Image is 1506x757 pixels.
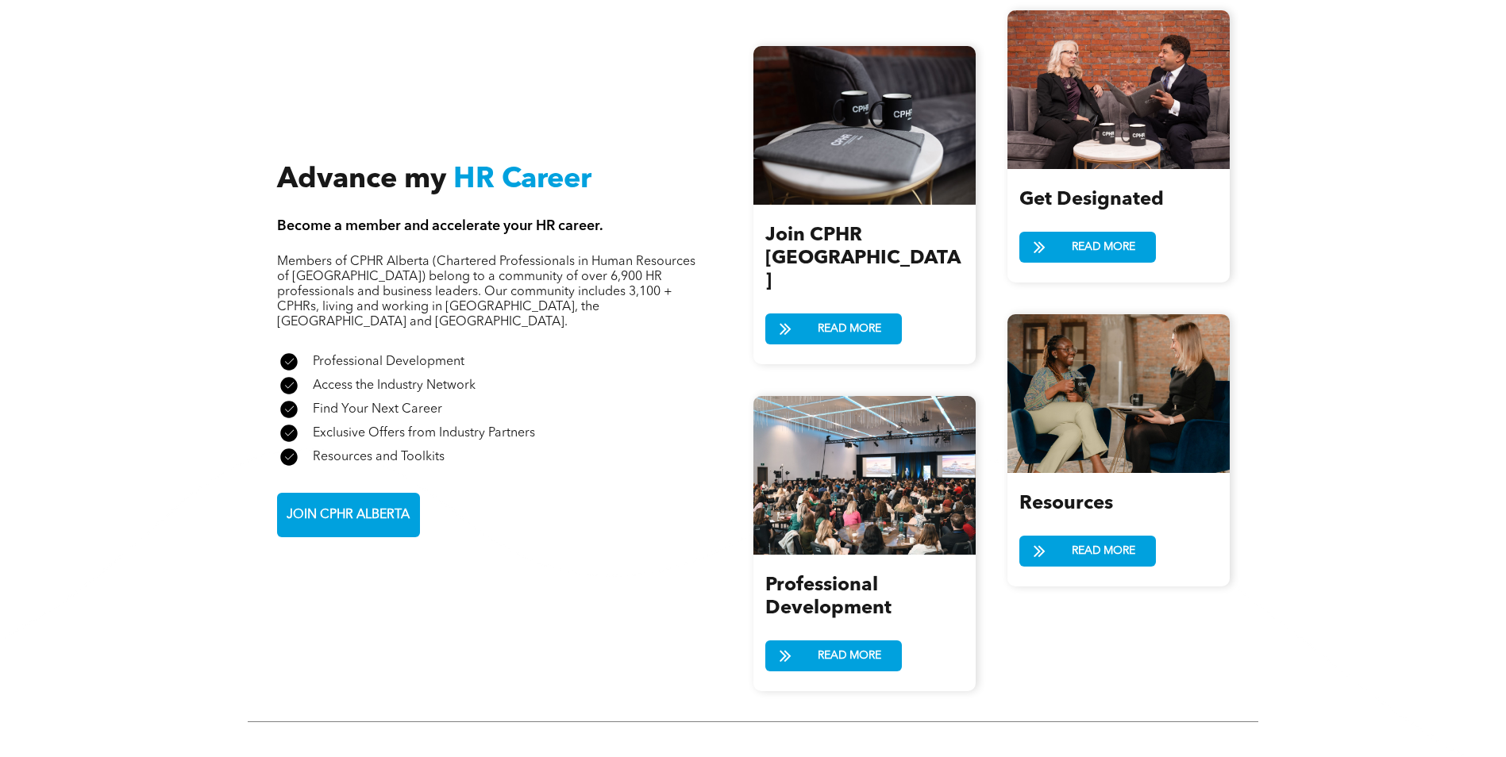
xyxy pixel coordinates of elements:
[277,166,446,194] span: Advance my
[313,355,464,368] span: Professional Development
[453,166,591,194] span: HR Career
[765,640,902,671] a: READ MORE
[812,641,887,671] span: READ MORE
[1066,232,1141,262] span: READ MORE
[313,427,535,440] span: Exclusive Offers from Industry Partners
[313,451,445,463] span: Resources and Toolkits
[313,379,476,392] span: Access the Industry Network
[765,576,892,618] span: Professional Development
[277,219,603,233] span: Become a member and accelerate your HR career.
[765,226,961,291] span: Join CPHR [GEOGRAPHIC_DATA]
[765,313,902,344] a: READ MORE
[1066,536,1141,566] span: READ MORE
[313,403,442,416] span: Find Your Next Career
[281,500,415,531] span: JOIN CPHR ALBERTA
[1019,190,1164,209] span: Get Designated
[277,256,695,329] span: Members of CPHR Alberta (Chartered Professionals in Human Resources of [GEOGRAPHIC_DATA]) belong ...
[1019,232,1156,263] a: READ MORE
[277,493,420,537] a: JOIN CPHR ALBERTA
[1019,536,1156,567] a: READ MORE
[812,314,887,344] span: READ MORE
[1019,494,1113,513] span: Resources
